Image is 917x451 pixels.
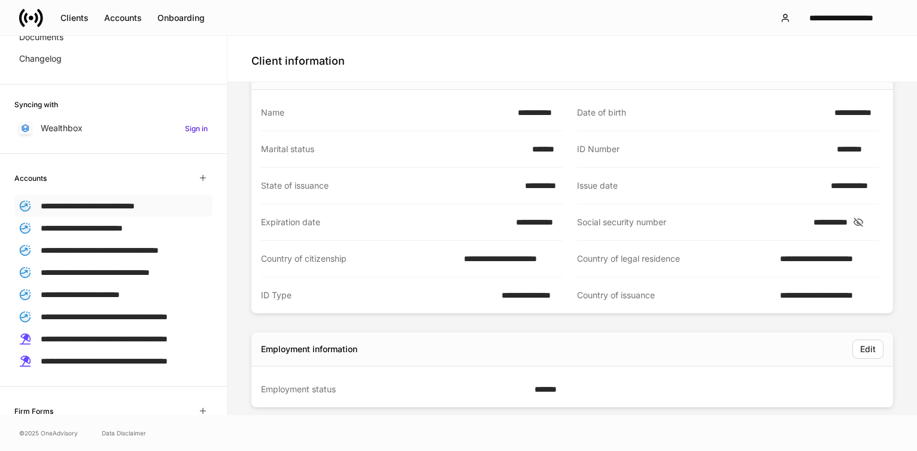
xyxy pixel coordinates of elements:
div: Employment status [261,383,527,395]
p: Documents [19,31,63,43]
div: Issue date [577,180,824,192]
div: ID Type [261,289,494,301]
button: Edit [852,340,883,359]
h6: Syncing with [14,99,58,110]
button: Onboarding [150,8,212,28]
button: Accounts [96,8,150,28]
div: Country of legal residence [577,253,773,265]
p: Wealthbox [41,122,83,134]
a: Documents [14,26,212,48]
div: Country of issuance [577,289,773,301]
span: © 2025 OneAdvisory [19,428,78,438]
div: Expiration date [261,216,509,228]
a: WealthboxSign in [14,117,212,139]
h4: Client information [251,54,345,68]
h6: Accounts [14,172,47,184]
div: Name [261,107,511,119]
button: Clients [53,8,96,28]
div: Date of birth [577,107,827,119]
h6: Sign in [185,123,208,134]
a: Changelog [14,48,212,69]
div: Employment information [261,343,357,355]
div: Clients [60,12,89,24]
h6: Firm Forms [14,405,53,417]
p: Changelog [19,53,62,65]
div: Edit [860,343,876,355]
div: ID Number [577,143,830,155]
div: Social security number [577,216,806,228]
div: Marital status [261,143,525,155]
div: Accounts [104,12,142,24]
a: Data Disclaimer [102,428,146,438]
div: Country of citizenship [261,253,457,265]
div: Onboarding [157,12,205,24]
div: State of issuance [261,180,518,192]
